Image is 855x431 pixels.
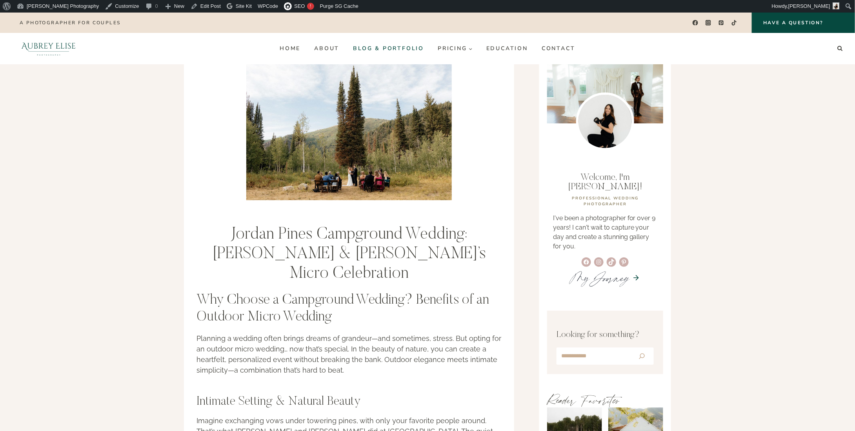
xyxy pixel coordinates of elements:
div: ! [307,3,314,10]
p: Looking for something? [557,329,654,342]
a: Facebook [689,17,701,29]
a: TikTok [729,17,740,29]
a: Blog & Portfolio [346,42,431,55]
a: Pinterest [716,17,727,29]
a: About [307,42,346,55]
img: micro wedding at jordan pines campground [246,63,452,200]
a: Have a Question? [752,13,855,33]
a: Home [273,42,307,55]
h2: Reader Favorites [547,393,663,407]
em: Journey [590,266,629,289]
button: Search [631,349,652,363]
p: Planning a wedding often brings dreams of grandeur—and sometimes, stress. But opting for an outdo... [196,333,502,375]
img: Utah wedding photographer Aubrey Williams [576,92,634,150]
h1: Jordan Pines Campground Wedding: [PERSON_NAME] & [PERSON_NAME]’s Micro Celebration [196,225,502,284]
nav: Primary [273,42,582,55]
h3: Intimate Setting & Natural Beauty [196,394,502,409]
a: Contact [535,42,582,55]
p: Welcome, I'm [PERSON_NAME]! [553,173,657,192]
span: SEO [294,3,305,9]
span: [PERSON_NAME] [788,3,830,9]
span: Site Kit [236,3,252,9]
button: View Search Form [835,43,846,54]
p: A photographer for couples [20,20,120,25]
img: Aubrey Elise Photography [9,33,88,64]
button: Child menu of Pricing [431,42,480,55]
h2: Why Choose a Campground Wedding? Benefits of an Outdoor Micro Wedding [196,292,502,326]
a: Education [479,42,535,55]
p: professional WEDDING PHOTOGRAPHER [553,196,657,207]
a: MyJourney [570,266,629,289]
a: Instagram [703,17,714,29]
p: I've been a photographer for over 9 years! I can't wait to capture your day and create a stunning... [553,214,657,251]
